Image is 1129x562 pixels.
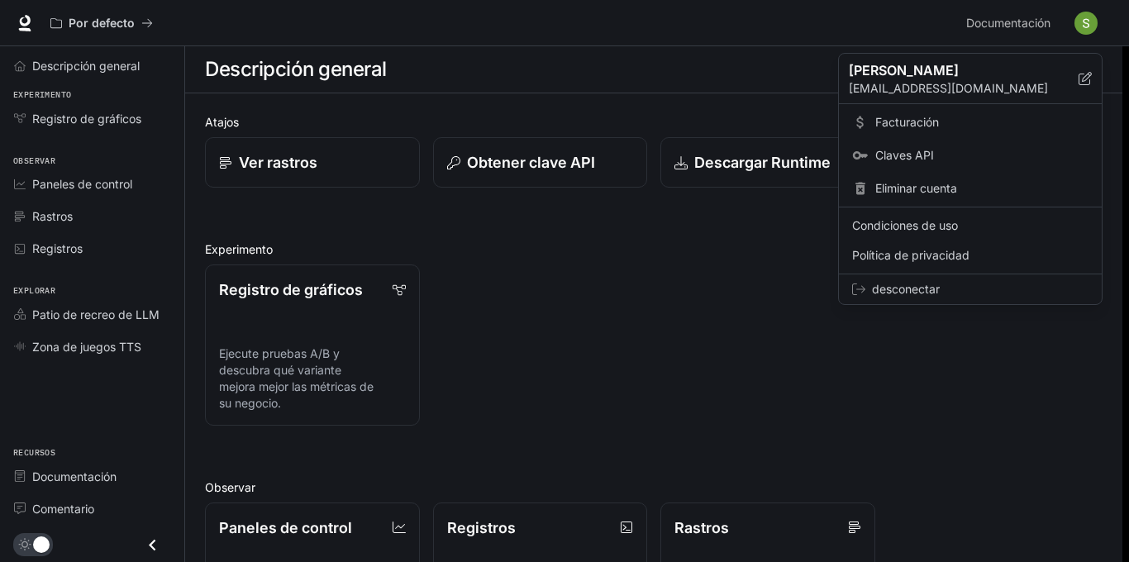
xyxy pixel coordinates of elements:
[875,115,939,129] font: Facturación
[842,174,1098,203] div: Eliminar cuenta
[849,81,1048,95] font: [EMAIL_ADDRESS][DOMAIN_NAME]
[852,218,958,232] font: Condiciones de uso
[842,241,1098,270] a: Política de privacidad
[839,54,1102,104] div: [PERSON_NAME][EMAIL_ADDRESS][DOMAIN_NAME]
[872,282,940,296] font: desconectar
[849,62,959,79] font: [PERSON_NAME]
[842,107,1098,137] a: Facturación
[839,274,1102,304] div: desconectar
[875,181,957,195] font: Eliminar cuenta
[842,140,1098,170] a: Claves API
[875,148,934,162] font: Claves API
[852,248,969,262] font: Política de privacidad
[842,211,1098,241] a: Condiciones de uso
